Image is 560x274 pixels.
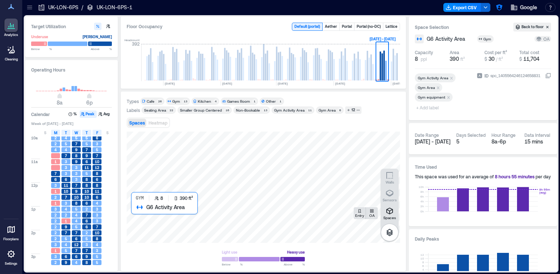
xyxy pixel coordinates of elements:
span: 2 [86,230,88,235]
h3: Space Selection [415,23,513,31]
a: Settings [2,245,20,268]
tspan: 8 [422,260,424,264]
tspan: 4 [422,268,424,271]
span: 7 [75,141,77,146]
button: 12 [345,106,361,114]
span: 1 [54,201,57,206]
span: 6p [86,99,93,106]
tspan: 2h [420,204,424,208]
span: 1 [54,159,57,164]
span: T [65,130,67,136]
span: ID [484,72,489,79]
span: 11,704 [523,56,540,62]
span: 5 [65,236,67,241]
tspan: 6h [420,195,424,198]
span: 6 [96,195,98,200]
div: OA [536,36,550,42]
span: 3 [54,183,57,188]
h3: Calendar [31,110,50,118]
span: Below % [222,262,243,267]
span: 5 [75,135,77,141]
span: 2 [54,212,57,218]
span: 9 [86,254,88,259]
div: Capacity [415,49,433,55]
div: Other [266,99,276,104]
span: $ [519,56,522,62]
div: Smaller Group Centered [180,108,222,113]
span: 1 [65,218,67,224]
span: 6 [86,218,88,224]
div: 11 [307,108,313,112]
p: Floorplans [3,237,19,241]
div: Games Room [227,99,250,104]
div: Gym Activity Area [274,108,304,113]
span: 8 [75,201,77,206]
span: 4 [54,147,57,152]
span: 8 [86,177,88,182]
div: Floor Occupancy [127,23,286,31]
div: Date Range [415,132,439,138]
tspan: 10 [420,257,424,260]
div: Labels [127,107,140,113]
span: 3 [65,165,67,170]
div: Total cost [519,49,539,55]
span: 4 [65,207,67,212]
span: 2 [54,224,57,230]
span: 11 [64,183,68,188]
button: IDspc_1405564246124658831 [545,73,551,79]
span: T [86,130,88,136]
div: Days Selected [456,132,486,138]
h3: Time Used [415,163,551,171]
span: 5 [65,141,67,146]
div: Seating Area [144,108,166,113]
span: 6 [96,177,98,182]
span: 4 [65,147,67,152]
tspan: 12 [420,253,424,257]
div: Gym Area [319,108,336,113]
span: 3 [75,177,77,182]
span: 5 [86,141,88,146]
p: / [81,4,83,11]
div: 13 [182,99,189,103]
div: Gym Activity Area [418,75,448,80]
span: 5 [86,171,88,176]
span: 11 [95,189,99,194]
div: 1 [278,99,283,103]
text: [DATE] [278,82,288,85]
span: 10 [64,189,68,194]
span: 7 [54,171,57,176]
div: Cost per ft² [484,49,507,55]
div: Light use [222,248,237,256]
p: OA [369,213,375,218]
span: 3 [54,254,57,259]
span: 30 [489,56,494,62]
span: 7 [86,212,88,218]
span: 2 [54,135,57,141]
div: spc_1405564246124658831 [490,72,541,79]
span: 8 [96,236,98,241]
span: 2 [54,260,57,265]
div: 8a - 6p [491,138,519,145]
span: 8 [75,153,77,158]
p: Settings [5,261,17,266]
span: F [96,130,98,136]
div: [PERSON_NAME] [83,33,112,40]
span: 3 [96,248,98,253]
div: Gym Area [418,85,435,90]
div: 6 [338,108,342,112]
span: 9 [75,147,77,152]
span: 3 [75,171,77,176]
div: 26 [157,99,163,103]
tspan: 4h [420,199,424,203]
span: 7 [86,147,88,152]
div: 4 [213,99,218,103]
span: 7 [75,183,77,188]
div: Hour Range [491,132,516,138]
span: 8 [86,183,88,188]
text: [DATE] [335,82,345,85]
span: 11a [31,159,38,164]
span: 4 [75,260,77,265]
a: Floorplans [1,221,21,244]
span: 3 [65,201,67,206]
span: $ [484,56,487,62]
